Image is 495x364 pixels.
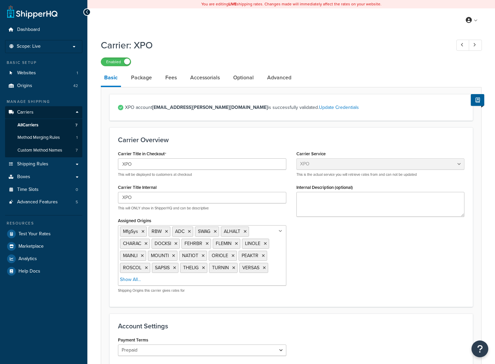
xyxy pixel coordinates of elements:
[5,99,82,105] div: Manage Shipping
[17,135,60,140] span: Method Merging Rules
[118,206,286,211] p: This will ONLY show in ShipperHQ and can be descriptive
[128,70,155,86] a: Package
[5,184,82,196] a: Time Slots0
[17,148,62,153] span: Custom Method Names
[17,174,30,180] span: Boxes
[118,218,151,223] label: Assigned Origins
[5,80,82,92] li: Origins
[296,185,353,190] label: Internal Description (optional)
[242,252,258,259] span: PEAKTR
[76,135,78,140] span: 1
[123,252,137,259] span: MAINLI
[101,58,131,66] label: Enabled
[296,172,465,177] p: This is the actual service you will retrieve rates from and can not be updated
[5,171,82,183] a: Boxes
[76,199,78,205] span: 5
[118,322,464,330] h3: Account Settings
[198,228,210,235] span: SWAG
[18,244,44,249] span: Marketplace
[152,228,162,235] span: RBW
[456,40,469,51] a: Previous Record
[75,122,78,128] span: 7
[5,67,82,79] a: Websites1
[120,276,141,283] a: Show All...
[17,122,38,128] span: All Carriers
[17,161,48,167] span: Shipping Rules
[118,136,464,144] h3: Carrier Overview
[17,199,58,205] span: Advanced Features
[118,172,286,177] p: This will be displayed to customers at checkout
[471,94,484,106] button: Show Help Docs
[17,187,39,193] span: Time Slots
[17,70,36,76] span: Websites
[77,70,78,76] span: 1
[118,185,157,190] label: Carrier Title Internal
[101,70,121,87] a: Basic
[5,119,82,131] a: AllCarriers7
[5,196,82,208] a: Advanced Features5
[230,70,257,86] a: Optional
[245,240,260,247] span: LINOLE
[18,256,37,262] span: Analytics
[151,252,169,259] span: MOUNTI
[5,106,82,119] a: Carriers
[5,60,82,66] div: Basic Setup
[125,103,464,112] span: XPO account is successfully validated.
[5,265,82,277] a: Help Docs
[101,39,444,52] h1: Carrier: XPO
[123,240,141,247] span: CHARAC
[118,151,166,157] label: Carrier Title in Checkout
[264,70,295,86] a: Advanced
[123,228,138,235] span: MfgSys
[5,80,82,92] a: Origins42
[76,187,78,193] span: 0
[229,1,237,7] b: LIVE
[5,253,82,265] a: Analytics
[5,220,82,226] div: Resources
[212,252,228,259] span: ORIOLE
[183,264,199,271] span: THELIG
[118,337,148,342] label: Payment Terms
[5,228,82,240] a: Test Your Rates
[123,264,141,271] span: ROSCOL
[155,240,171,247] span: DOCKSI
[76,148,78,153] span: 7
[5,158,82,170] a: Shipping Rules
[17,44,41,49] span: Scope: Live
[5,24,82,36] a: Dashboard
[242,264,259,271] span: VERSAS
[5,184,82,196] li: Time Slots
[296,151,326,156] label: Carrier Service
[18,269,40,274] span: Help Docs
[184,240,202,247] span: FEHRBR
[175,228,184,235] span: ADC
[224,228,240,235] span: ALHALT
[162,70,180,86] a: Fees
[5,240,82,252] a: Marketplace
[471,340,488,357] button: Open Resource Center
[5,106,82,157] li: Carriers
[152,104,268,111] strong: [EMAIL_ADDRESS][PERSON_NAME][DOMAIN_NAME]
[5,196,82,208] li: Advanced Features
[73,83,78,89] span: 42
[212,264,229,271] span: TURNIN
[155,264,170,271] span: SAPSIS
[5,144,82,157] li: Custom Method Names
[5,131,82,144] a: Method Merging Rules1
[187,70,223,86] a: Accessorials
[17,83,32,89] span: Origins
[5,67,82,79] li: Websites
[18,231,51,237] span: Test Your Rates
[17,27,40,33] span: Dashboard
[469,40,482,51] a: Next Record
[17,110,34,115] span: Carriers
[5,144,82,157] a: Custom Method Names7
[216,240,232,247] span: FLEMIN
